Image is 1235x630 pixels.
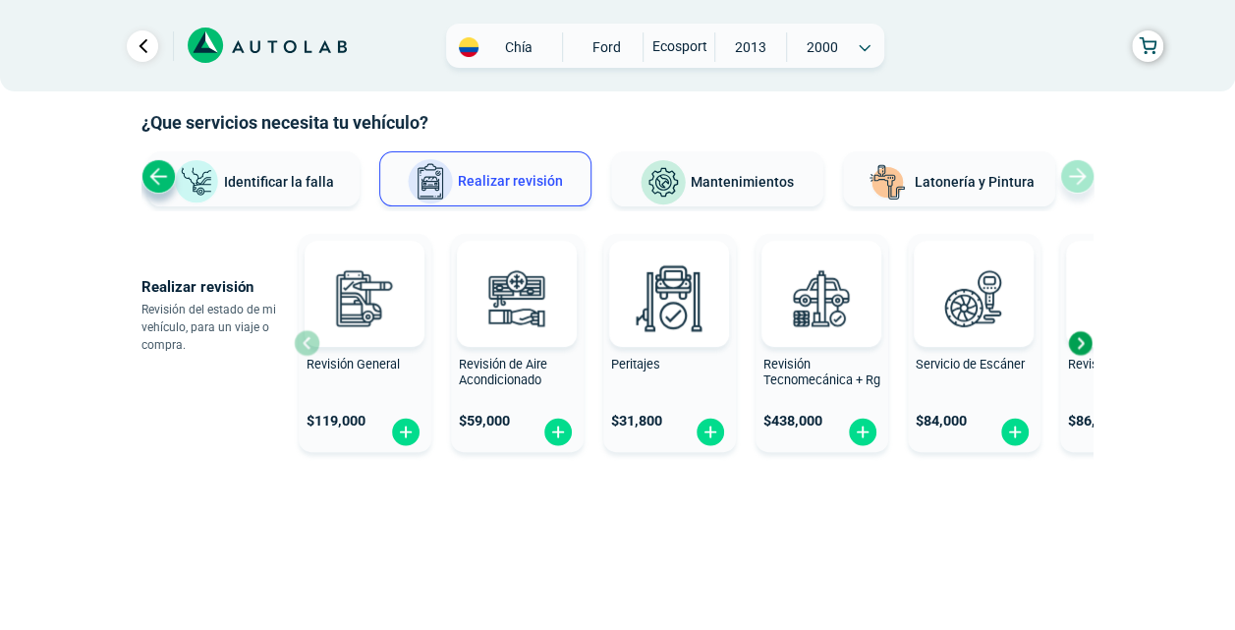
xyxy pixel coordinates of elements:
span: 2000 [787,32,857,62]
button: Revisión de Batería $86,900 [1060,234,1193,452]
h2: ¿Que servicios necesita tu vehículo? [141,110,1095,136]
img: fi_plus-circle2.svg [847,417,878,447]
img: fi_plus-circle2.svg [695,417,726,447]
img: revision_tecno_mecanica-v3.svg [778,255,865,341]
img: revision_general-v3.svg [321,255,408,341]
img: peritaje-v3.svg [626,255,712,341]
button: Peritajes $31,800 [603,234,736,452]
span: $ 119,000 [307,413,365,430]
span: Revisión de Aire Acondicionado [459,357,547,388]
span: 2013 [715,32,785,62]
span: $ 31,800 [611,413,662,430]
img: AD0BCuuxAAAAAElFTkSuQmCC [944,245,1003,304]
span: Mantenimientos [691,174,794,190]
span: ECOSPORT [644,32,713,60]
span: $ 59,000 [459,413,510,430]
button: Servicio de Escáner $84,000 [908,234,1040,452]
button: Realizar revisión [379,151,591,206]
span: Revisión General [307,357,400,372]
span: Latonería y Pintura [915,174,1035,190]
img: aire_acondicionado-v3.svg [474,255,560,341]
span: Realizar revisión [458,173,563,189]
span: FORD [571,32,641,62]
span: Servicio de Escáner [916,357,1025,372]
img: AD0BCuuxAAAAAElFTkSuQmCC [335,245,394,304]
img: escaner-v3.svg [930,255,1017,341]
span: $ 438,000 [763,413,822,430]
span: Peritajes [611,357,660,372]
img: AD0BCuuxAAAAAElFTkSuQmCC [792,245,851,304]
img: AD0BCuuxAAAAAElFTkSuQmCC [487,245,546,304]
button: Revisión Tecnomecánica + Rg $438,000 [756,234,888,452]
img: cambio_bateria-v3.svg [1083,255,1169,341]
img: Latonería y Pintura [864,159,911,206]
img: Flag of COLOMBIA [459,37,478,57]
p: Realizar revisión [141,273,294,301]
span: Identificar la falla [224,173,334,189]
button: Revisión de Aire Acondicionado $59,000 [451,234,584,452]
button: Revisión General $119,000 [299,234,431,452]
span: Revisión de Batería [1068,357,1174,372]
img: fi_plus-circle2.svg [542,417,574,447]
div: Next slide [1065,328,1095,358]
img: AD0BCuuxAAAAAElFTkSuQmCC [640,245,699,304]
button: Mantenimientos [611,151,823,206]
span: Revisión Tecnomecánica + Rg [763,357,880,388]
img: fi_plus-circle2.svg [390,417,421,447]
button: Latonería y Pintura [843,151,1055,206]
span: $ 84,000 [916,413,967,430]
a: Ir al paso anterior [127,30,158,62]
img: Identificar la falla [173,159,220,205]
span: $ 86,900 [1068,413,1119,430]
span: Chía [483,37,553,57]
div: Previous slide [141,159,176,194]
img: Realizar revisión [407,158,454,205]
p: Revisión del estado de mi vehículo, para un viaje o compra. [141,301,294,354]
img: fi_plus-circle2.svg [999,417,1031,447]
button: Identificar la falla [147,151,360,206]
img: Mantenimientos [640,159,687,206]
